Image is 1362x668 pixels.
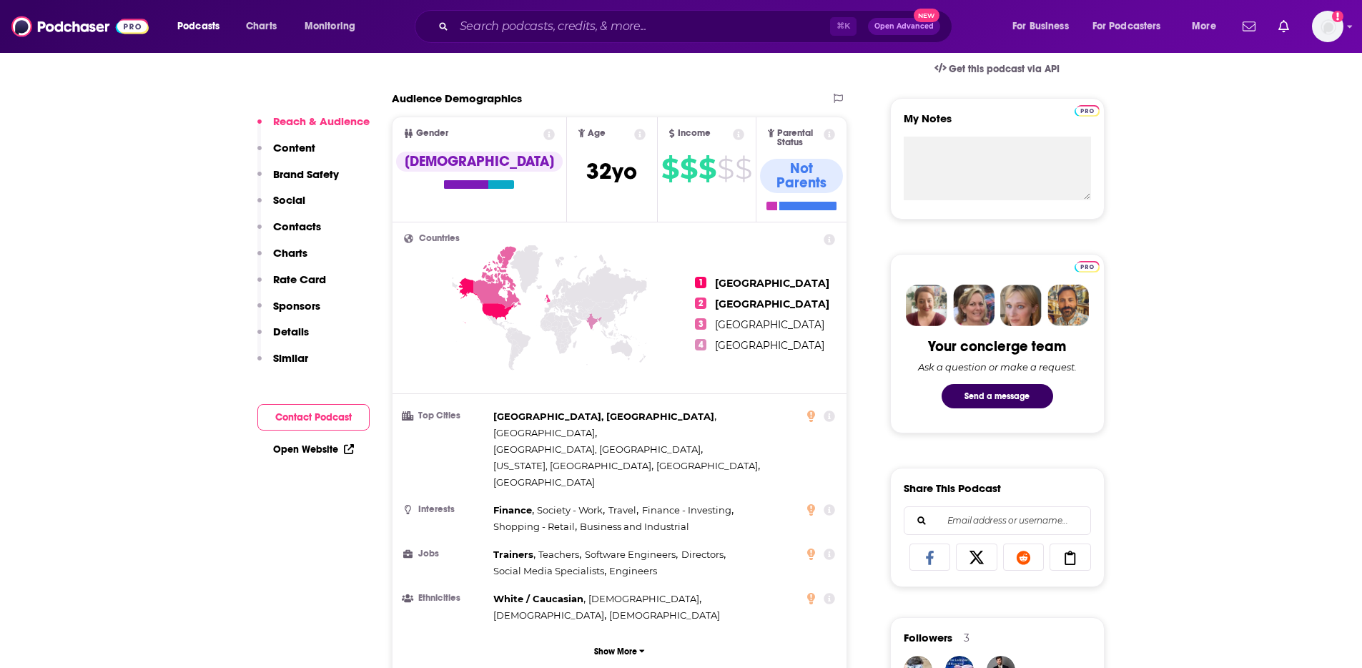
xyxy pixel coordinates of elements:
[830,17,857,36] span: ⌘ K
[167,15,238,38] button: open menu
[257,272,326,299] button: Rate Card
[906,285,947,326] img: Sydney Profile
[699,157,716,180] span: $
[656,458,760,474] span: ,
[493,521,575,532] span: Shopping - Retail
[257,325,309,351] button: Details
[928,338,1066,355] div: Your concierge team
[493,519,577,535] span: ,
[715,277,829,290] span: [GEOGRAPHIC_DATA]
[964,632,969,644] div: 3
[868,18,940,35] button: Open AdvancedNew
[538,549,579,560] span: Teachers
[538,546,581,563] span: ,
[1003,544,1045,571] a: Share on Reddit
[273,167,339,181] p: Brand Safety
[493,427,595,438] span: [GEOGRAPHIC_DATA]
[273,272,326,286] p: Rate Card
[493,408,716,425] span: ,
[257,246,307,272] button: Charts
[257,299,320,325] button: Sponsors
[392,92,522,105] h2: Audience Demographics
[493,502,534,519] span: ,
[874,23,934,30] span: Open Advanced
[715,318,824,331] span: [GEOGRAPHIC_DATA]
[273,325,309,338] p: Details
[493,425,597,441] span: ,
[585,549,676,560] span: Software Engineers
[305,16,355,36] span: Monitoring
[588,591,701,607] span: ,
[608,504,636,516] span: Travel
[953,285,995,326] img: Barbara Profile
[257,114,370,141] button: Reach & Audience
[916,507,1079,534] input: Email address or username...
[586,157,637,185] span: 32 yo
[608,502,638,519] span: ,
[777,129,821,147] span: Parental Status
[295,15,374,38] button: open menu
[273,114,370,128] p: Reach & Audience
[909,544,951,571] a: Share on Facebook
[428,10,966,43] div: Search podcasts, credits, & more...
[493,563,606,579] span: ,
[1237,14,1261,39] a: Show notifications dropdown
[609,565,657,576] span: Engineers
[1332,11,1343,22] svg: Add a profile image
[273,193,305,207] p: Social
[661,157,678,180] span: $
[956,544,997,571] a: Share on X/Twitter
[257,351,308,378] button: Similar
[396,152,563,172] div: [DEMOGRAPHIC_DATA]
[715,339,824,352] span: [GEOGRAPHIC_DATA]
[681,546,726,563] span: ,
[1050,544,1091,571] a: Copy Link
[681,549,724,560] span: Directors
[1075,103,1100,117] a: Pro website
[537,504,603,516] span: Society - Work
[11,13,149,40] img: Podchaser - Follow, Share and Rate Podcasts
[493,458,653,474] span: ,
[177,16,219,36] span: Podcasts
[1047,285,1089,326] img: Jon Profile
[273,246,307,260] p: Charts
[419,234,460,243] span: Countries
[1083,15,1182,38] button: open menu
[609,609,720,621] span: [DEMOGRAPHIC_DATA]
[918,361,1077,373] div: Ask a question or make a request.
[1192,16,1216,36] span: More
[1000,285,1042,326] img: Jules Profile
[1075,259,1100,272] a: Pro website
[493,504,532,516] span: Finance
[656,460,758,471] span: [GEOGRAPHIC_DATA]
[404,505,488,514] h3: Interests
[695,298,706,309] span: 2
[273,351,308,365] p: Similar
[904,631,952,644] span: Followers
[1092,16,1161,36] span: For Podcasters
[404,411,488,421] h3: Top Cities
[715,298,829,310] span: [GEOGRAPHIC_DATA]
[717,157,734,180] span: $
[923,51,1072,87] a: Get this podcast via API
[949,63,1060,75] span: Get this podcast via API
[237,15,285,38] a: Charts
[493,460,651,471] span: [US_STATE], [GEOGRAPHIC_DATA]
[904,481,1001,495] h3: Share This Podcast
[273,220,321,233] p: Contacts
[735,157,751,180] span: $
[273,443,354,456] a: Open Website
[257,404,370,431] button: Contact Podcast
[1075,105,1100,117] img: Podchaser Pro
[404,638,836,664] button: Show More
[1312,11,1343,42] img: User Profile
[257,141,315,167] button: Content
[942,384,1053,408] button: Send a message
[1012,16,1069,36] span: For Business
[680,157,697,180] span: $
[404,549,488,559] h3: Jobs
[695,318,706,330] span: 3
[273,141,315,154] p: Content
[454,15,830,38] input: Search podcasts, credits, & more...
[914,9,939,22] span: New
